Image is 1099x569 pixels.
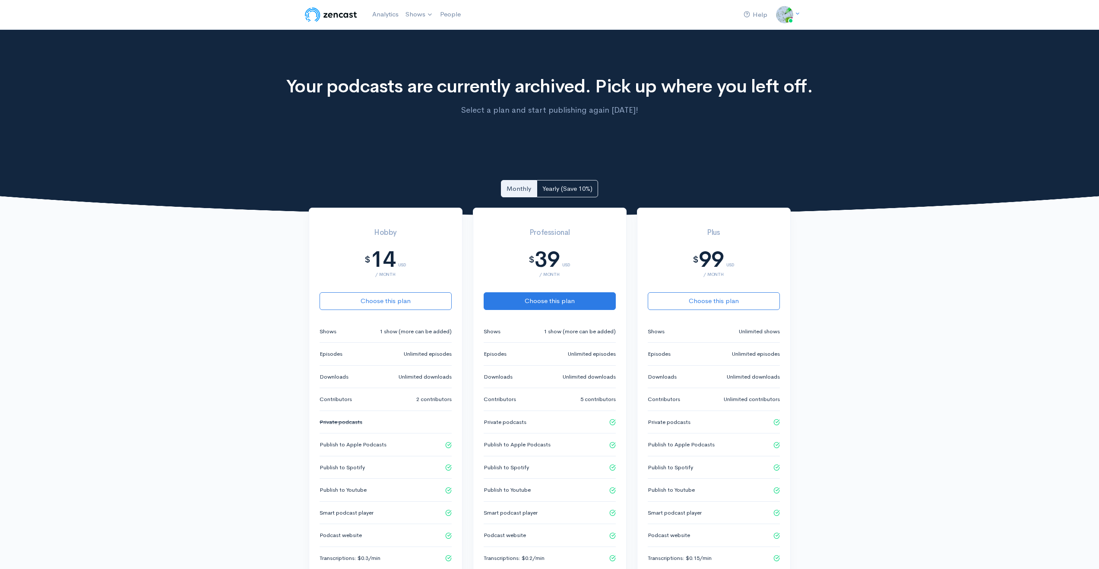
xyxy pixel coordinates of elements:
[648,531,690,540] small: Podcast website
[484,229,616,237] h3: Professional
[544,327,616,336] small: 1 show (more can be added)
[399,373,452,381] small: Unlimited downloads
[484,272,616,277] div: / month
[320,554,380,563] small: Transcriptions: $0.3/min
[484,531,526,540] small: Podcast website
[648,440,715,449] small: Publish to Apple Podcasts
[320,292,452,310] button: Choose this plan
[320,463,365,472] small: Publish to Spotify
[320,272,452,277] div: / month
[648,395,680,404] small: Contributors
[732,350,780,358] small: Unlimited episodes
[404,350,452,358] small: Unlimited episodes
[648,486,695,494] small: Publish to Youtube
[648,327,665,336] small: Shows
[727,373,780,381] small: Unlimited downloads
[740,6,771,24] a: Help
[484,463,529,472] small: Publish to Spotify
[568,350,616,358] small: Unlimited episodes
[402,5,437,24] a: Shows
[320,327,336,336] small: Shows
[437,5,464,24] a: People
[320,395,352,404] small: Contributors
[484,554,545,563] small: Transcriptions: $0.2/min
[398,252,406,267] div: USD
[648,350,671,358] small: Episodes
[320,486,367,494] small: Publish to Youtube
[648,554,712,563] small: Transcriptions: $0.15/min
[648,463,693,472] small: Publish to Spotify
[1070,540,1090,560] iframe: gist-messenger-bubble-iframe
[724,395,780,404] small: Unlimited contributors
[304,6,358,23] img: ZenCast Logo
[699,247,724,272] div: 99
[416,395,452,404] small: 2 contributors
[280,76,819,96] h1: Your podcasts are currently archived. Pick up where you left off.
[371,247,396,272] div: 14
[320,350,342,358] small: Episodes
[369,5,402,24] a: Analytics
[739,327,780,336] small: Unlimited shows
[484,440,551,449] small: Publish to Apple Podcasts
[484,395,516,404] small: Contributors
[380,327,452,336] small: 1 show (more can be added)
[648,418,690,427] small: Private podcasts
[320,373,348,381] small: Downloads
[563,373,616,381] small: Unlimited downloads
[364,255,371,265] div: $
[484,373,513,381] small: Downloads
[776,6,793,23] img: ...
[320,440,386,449] small: Publish to Apple Podcasts
[648,509,702,517] small: Smart podcast player
[648,229,780,237] h3: Plus
[280,104,819,116] p: Select a plan and start publishing again [DATE]!
[726,252,735,267] div: USD
[320,509,374,517] small: Smart podcast player
[484,292,616,310] button: Choose this plan
[320,229,452,237] h3: Hobby
[484,486,531,494] small: Publish to Youtube
[537,180,598,198] a: Yearly (Save 10%)
[648,373,677,381] small: Downloads
[484,327,500,336] small: Shows
[529,255,535,265] div: $
[693,255,699,265] div: $
[535,247,560,272] div: 39
[320,531,362,540] small: Podcast website
[562,252,570,267] div: USD
[648,272,780,277] div: / month
[484,350,507,358] small: Episodes
[484,418,526,427] small: Private podcasts
[501,180,537,198] a: Monthly
[648,292,780,310] button: Choose this plan
[320,418,362,426] s: Private podcasts
[484,509,538,517] small: Smart podcast player
[580,395,616,404] small: 5 contributors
